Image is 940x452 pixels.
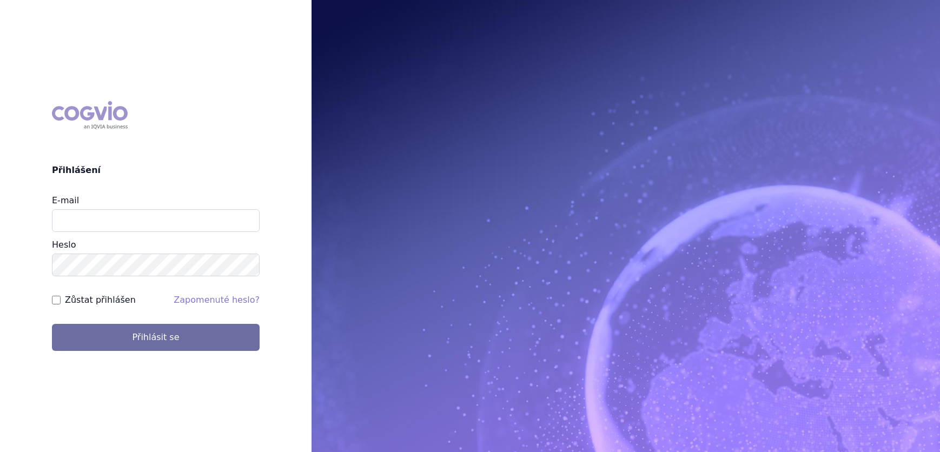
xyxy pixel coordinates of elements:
[52,101,128,129] div: COGVIO
[52,324,260,351] button: Přihlásit se
[174,295,260,305] a: Zapomenuté heslo?
[52,164,260,177] h2: Přihlášení
[52,240,76,250] label: Heslo
[52,195,79,205] label: E-mail
[65,294,136,307] label: Zůstat přihlášen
